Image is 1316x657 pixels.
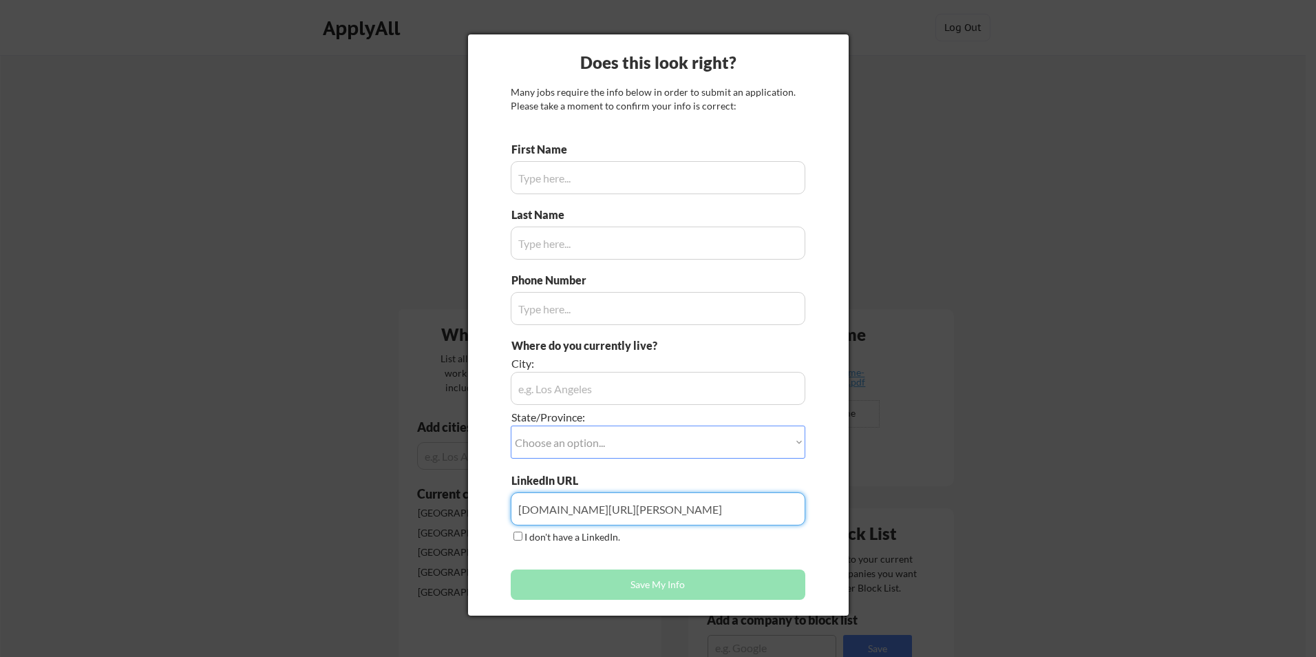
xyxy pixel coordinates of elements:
[468,51,849,74] div: Does this look right?
[511,473,614,488] div: LinkedIn URL
[511,161,805,194] input: Type here...
[511,410,728,425] div: State/Province:
[511,142,578,157] div: First Name
[511,227,805,260] input: Type here...
[511,85,805,112] div: Many jobs require the info below in order to submit an application. Please take a moment to confi...
[511,207,578,222] div: Last Name
[511,492,805,525] input: Type here...
[511,356,728,371] div: City:
[511,570,805,600] button: Save My Info
[511,338,728,353] div: Where do you currently live?
[524,531,620,543] label: I don't have a LinkedIn.
[511,292,805,325] input: Type here...
[511,372,805,405] input: e.g. Los Angeles
[511,273,594,288] div: Phone Number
